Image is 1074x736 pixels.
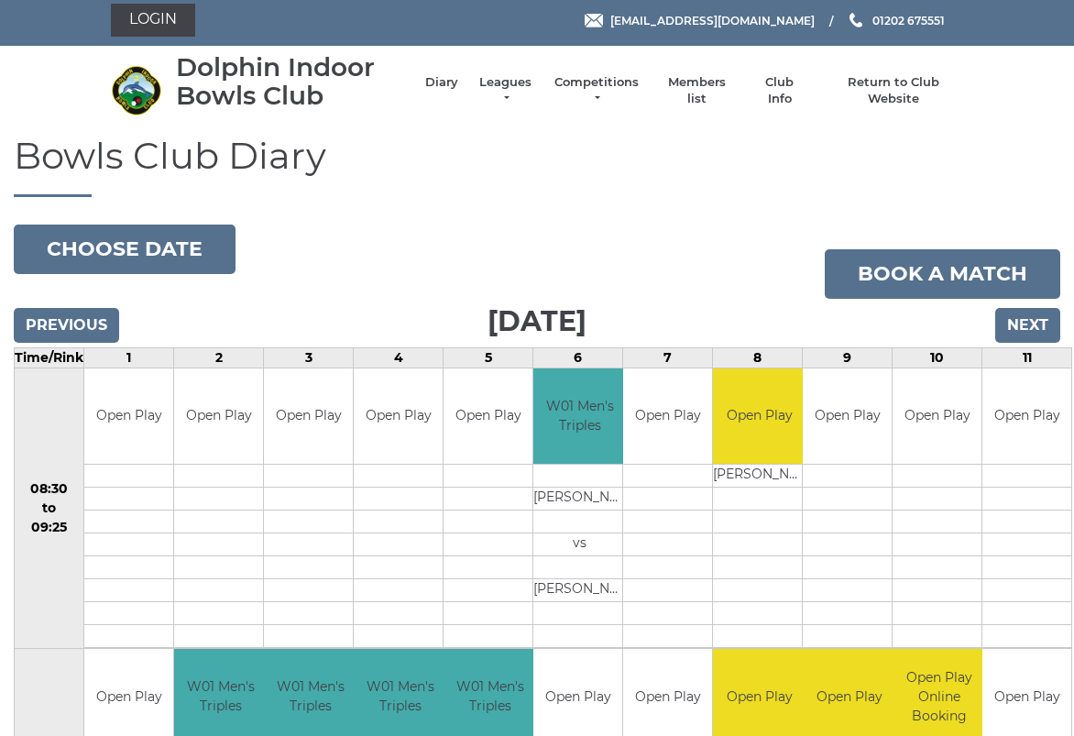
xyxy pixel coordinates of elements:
[15,347,84,368] td: Time/Rink
[825,74,963,107] a: Return to Club Website
[585,12,815,29] a: Email [EMAIL_ADDRESS][DOMAIN_NAME]
[623,368,712,465] td: Open Play
[444,368,532,465] td: Open Play
[111,4,195,37] a: Login
[354,347,444,368] td: 4
[872,13,945,27] span: 01202 675551
[533,533,626,556] td: vs
[533,488,626,511] td: [PERSON_NAME]
[995,308,1060,343] input: Next
[174,368,263,465] td: Open Play
[533,368,626,465] td: W01 Men's Triples
[610,13,815,27] span: [EMAIL_ADDRESS][DOMAIN_NAME]
[585,14,603,27] img: Email
[477,74,534,107] a: Leagues
[658,74,734,107] a: Members list
[15,368,84,649] td: 08:30 to 09:25
[893,347,982,368] td: 10
[847,12,945,29] a: Phone us 01202 675551
[14,136,1060,197] h1: Bowls Club Diary
[825,249,1060,299] a: Book a match
[14,225,236,274] button: Choose date
[111,65,161,115] img: Dolphin Indoor Bowls Club
[713,465,805,488] td: [PERSON_NAME]
[553,74,641,107] a: Competitions
[176,53,407,110] div: Dolphin Indoor Bowls Club
[533,347,623,368] td: 6
[84,368,173,465] td: Open Play
[84,347,174,368] td: 1
[264,368,353,465] td: Open Play
[174,347,264,368] td: 2
[425,74,458,91] a: Diary
[982,368,1071,465] td: Open Play
[264,347,354,368] td: 3
[14,308,119,343] input: Previous
[753,74,806,107] a: Club Info
[623,347,713,368] td: 7
[803,368,892,465] td: Open Play
[982,347,1072,368] td: 11
[354,368,443,465] td: Open Play
[444,347,533,368] td: 5
[803,347,893,368] td: 9
[893,368,981,465] td: Open Play
[533,579,626,602] td: [PERSON_NAME]
[713,368,805,465] td: Open Play
[713,347,803,368] td: 8
[849,13,862,27] img: Phone us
